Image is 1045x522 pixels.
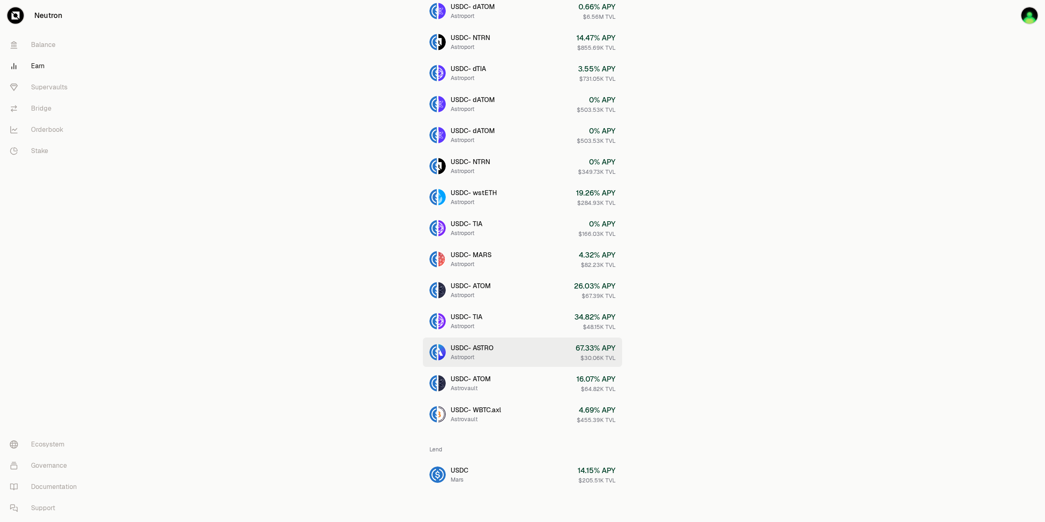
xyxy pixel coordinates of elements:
[451,157,490,167] div: USDC - NTRN
[423,275,622,305] a: USDCATOMUSDC- ATOMAstroport26.03% APY$67.39K TVL
[429,375,437,391] img: USDC
[438,406,446,422] img: WBTC.axl
[451,281,491,291] div: USDC - ATOM
[451,74,486,82] div: Astroport
[578,13,616,21] div: $6.56M TVL
[438,34,446,50] img: NTRN
[451,167,490,175] div: Astroport
[438,344,446,360] img: ASTRO
[423,400,622,429] a: USDCWBTC.axlUSDC- WBTC.axlAstrovault4.69% APY$455.39K TVL
[429,158,437,174] img: USDC
[577,94,616,106] div: 0 % APY
[451,475,468,484] div: Mars
[576,199,616,207] div: $284.93K TVL
[578,476,616,484] div: $205.51K TVL
[423,27,622,57] a: USDCNTRNUSDC- NTRNAstroport14.47% APY$855.69K TVL
[579,249,616,261] div: 4.32 % APY
[438,220,446,236] img: TIA
[451,219,482,229] div: USDC - TIA
[438,3,446,19] img: dATOM
[451,260,491,268] div: Astroport
[429,439,616,460] div: Lend
[576,32,616,44] div: 14.47 % APY
[429,466,446,483] img: USDC
[451,12,495,20] div: Astroport
[451,353,494,361] div: Astroport
[578,75,616,83] div: $731.05K TVL
[423,151,622,181] a: USDCNTRNUSDC- NTRNAstroport0% APY$349.73K TVL
[451,466,468,475] div: USDC
[451,188,497,198] div: USDC - wstETH
[574,323,616,331] div: $48.15K TVL
[578,168,616,176] div: $349.73K TVL
[429,344,437,360] img: USDC
[577,137,616,145] div: $503.53K TVL
[3,56,88,77] a: Earn
[3,455,88,476] a: Governance
[577,416,616,424] div: $455.39K TVL
[578,230,616,238] div: $166.03K TVL
[429,220,437,236] img: USDC
[438,375,446,391] img: ATOM
[451,374,491,384] div: USDC - ATOM
[3,434,88,455] a: Ecosystem
[423,213,622,243] a: USDCTIAUSDC- TIAAstroport0% APY$166.03K TVL
[423,307,622,336] a: USDCTIAUSDC- TIAAstroport34.82% APY$48.15K TVL
[423,58,622,88] a: USDCdTIAUSDC- dTIAAstroport3.55% APY$731.05K TVL
[576,385,616,393] div: $64.82K TVL
[451,415,501,423] div: Astrovault
[451,384,491,392] div: Astrovault
[578,465,616,476] div: 14.15 % APY
[438,96,446,112] img: dATOM
[451,405,501,415] div: USDC - WBTC.axl
[438,251,446,267] img: MARS
[576,187,616,199] div: 19.26 % APY
[429,127,437,143] img: USDC
[438,189,446,205] img: wstETH
[451,343,494,353] div: USDC - ASTRO
[423,120,622,150] a: USDCdATOMUSDC- dATOMAstroport0% APY$503.53K TVL
[438,127,446,143] img: dATOM
[574,311,616,323] div: 34.82 % APY
[577,404,616,416] div: 4.69 % APY
[451,291,491,299] div: Astroport
[451,229,482,237] div: Astroport
[3,77,88,98] a: Supervaults
[429,96,437,112] img: USDC
[451,33,490,43] div: USDC - NTRN
[423,460,622,489] a: USDCUSDCMars14.15% APY$205.51K TVL
[574,280,616,292] div: 26.03 % APY
[451,43,490,51] div: Astroport
[451,95,495,105] div: USDC - dATOM
[451,64,486,74] div: USDC - dTIA
[577,106,616,114] div: $503.53K TVL
[3,140,88,162] a: Stake
[451,250,491,260] div: USDC - MARS
[3,34,88,56] a: Balance
[451,312,482,322] div: USDC - TIA
[576,342,616,354] div: 67.33 % APY
[429,3,437,19] img: USDC
[451,126,495,136] div: USDC - dATOM
[451,136,495,144] div: Astroport
[3,476,88,498] a: Documentation
[429,189,437,205] img: USDC
[438,65,446,81] img: dTIA
[438,313,446,329] img: TIA
[3,119,88,140] a: Orderbook
[423,182,622,212] a: USDCwstETHUSDC- wstETHAstroport19.26% APY$284.93K TVL
[576,44,616,52] div: $855.69K TVL
[423,338,622,367] a: USDCASTROUSDC- ASTROAstroport67.33% APY$30.06K TVL
[578,218,616,230] div: 0 % APY
[578,1,616,13] div: 0.66 % APY
[1021,7,1038,24] img: Stacking Portfolio
[429,251,437,267] img: USDC
[429,34,437,50] img: USDC
[429,65,437,81] img: USDC
[429,282,437,298] img: USDC
[574,292,616,300] div: $67.39K TVL
[3,498,88,519] a: Support
[3,98,88,119] a: Bridge
[579,261,616,269] div: $82.23K TVL
[451,322,482,330] div: Astroport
